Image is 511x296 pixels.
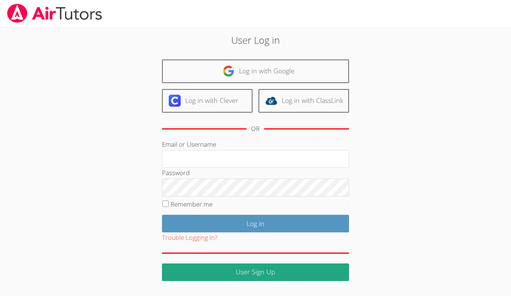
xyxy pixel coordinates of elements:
[117,33,394,47] h2: User Log in
[162,263,349,281] a: User Sign Up
[162,89,253,113] a: Log in with Clever
[162,168,190,177] label: Password
[162,59,349,83] a: Log in with Google
[6,4,103,23] img: airtutors_banner-c4298cdbf04f3fff15de1276eac7730deb9818008684d7c2e4769d2f7ddbe033.png
[162,140,216,149] label: Email or Username
[162,215,349,232] input: Log in
[265,95,277,107] img: classlink-logo-d6bb404cc1216ec64c9a2012d9dc4662098be43eaf13dc465df04b49fa7ab582.svg
[171,200,212,208] label: Remember me
[162,232,217,243] button: Trouble Logging In?
[251,123,260,134] div: OR
[258,89,349,113] a: Log in with ClassLink
[169,95,181,107] img: clever-logo-6eab21bc6e7a338710f1a6ff85c0baf02591cd810cc4098c63d3a4b26e2feb20.svg
[223,65,235,77] img: google-logo-50288ca7cdecda66e5e0955fdab243c47b7ad437acaf1139b6f446037453330a.svg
